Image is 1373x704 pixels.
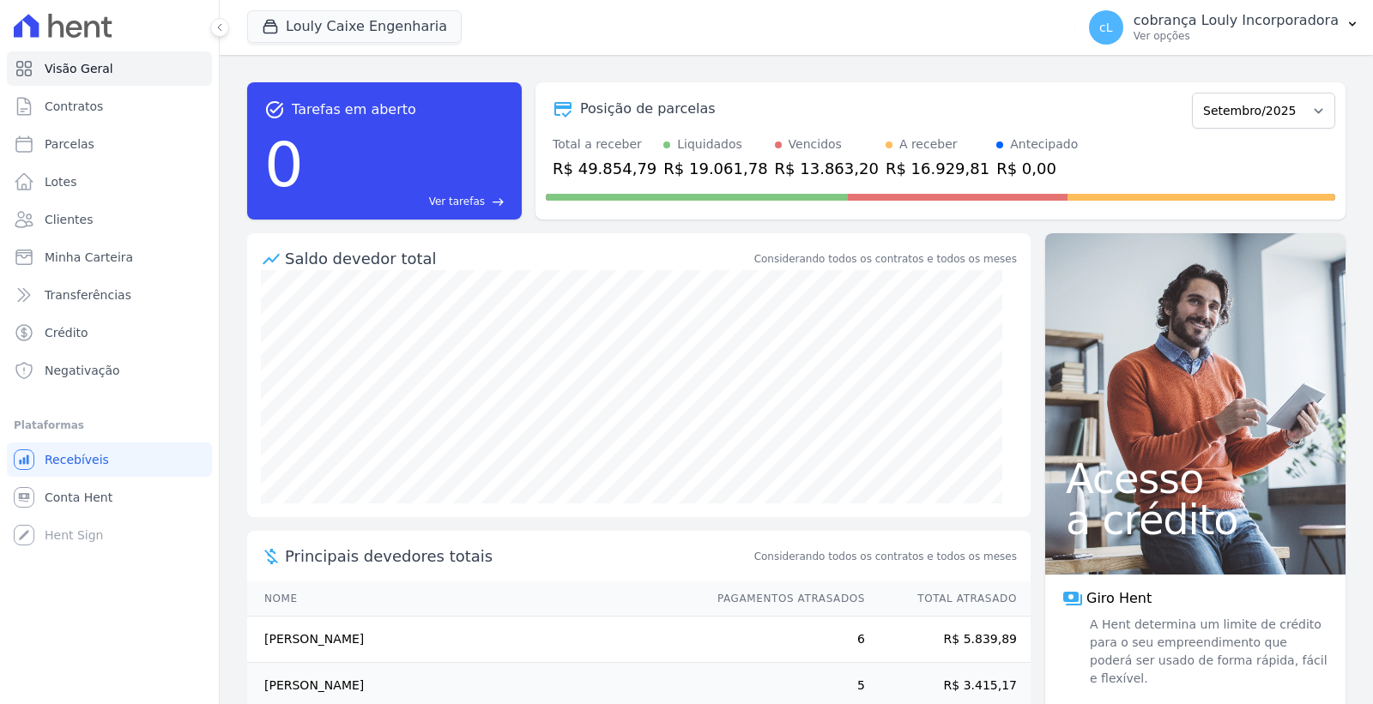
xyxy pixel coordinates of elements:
[663,157,767,180] div: R$ 19.061,78
[866,617,1031,663] td: R$ 5.839,89
[553,157,656,180] div: R$ 49.854,79
[899,135,958,153] div: A receber
[247,581,701,617] th: Nome
[7,316,212,350] a: Crédito
[7,240,212,274] a: Minha Carteira
[7,165,212,199] a: Lotes
[247,617,701,663] td: [PERSON_NAME]
[7,278,212,312] a: Transferências
[1075,3,1373,51] button: cL cobrança Louly Incorporadora Ver opções
[1086,588,1152,609] span: Giro Hent
[1134,29,1339,43] p: Ver opções
[45,362,120,379] span: Negativação
[775,157,879,180] div: R$ 13.863,20
[7,89,212,123] a: Contratos
[247,10,462,43] button: Louly Caixe Engenharia
[285,545,751,568] span: Principais devedores totais
[45,451,109,468] span: Recebíveis
[1066,499,1325,540] span: a crédito
[45,135,94,153] span: Parcelas
[754,251,1017,267] div: Considerando todos os contratos e todos os meses
[1010,135,1078,153] div: Antecipado
[7,353,212,388] a: Negativação
[292,99,416,120] span: Tarefas em aberto
[553,135,656,153] div: Total a receber
[580,99,716,119] div: Posição de parcelas
[1066,458,1325,499] span: Acesso
[1086,616,1328,688] span: A Hent determina um limite de crédito para o seu empreendimento que poderá ser usado de forma ráp...
[45,489,112,506] span: Conta Hent
[264,120,304,209] div: 0
[311,194,505,209] a: Ver tarefas east
[264,99,285,120] span: task_alt
[45,173,77,190] span: Lotes
[701,581,866,617] th: Pagamentos Atrasados
[45,286,131,304] span: Transferências
[1099,21,1113,33] span: cL
[429,194,485,209] span: Ver tarefas
[7,480,212,514] a: Conta Hent
[789,135,842,153] div: Vencidos
[492,196,505,208] span: east
[996,157,1078,180] div: R$ 0,00
[754,549,1017,564] span: Considerando todos os contratos e todos os meses
[45,249,133,266] span: Minha Carteira
[45,60,113,77] span: Visão Geral
[701,617,866,663] td: 6
[45,98,103,115] span: Contratos
[285,247,751,270] div: Saldo devedor total
[7,202,212,237] a: Clientes
[886,157,989,180] div: R$ 16.929,81
[1134,12,1339,29] p: cobrança Louly Incorporadora
[677,135,742,153] div: Liquidados
[866,581,1031,617] th: Total Atrasado
[7,51,212,86] a: Visão Geral
[7,442,212,477] a: Recebíveis
[7,127,212,161] a: Parcelas
[14,415,205,436] div: Plataformas
[45,211,93,228] span: Clientes
[45,324,88,341] span: Crédito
